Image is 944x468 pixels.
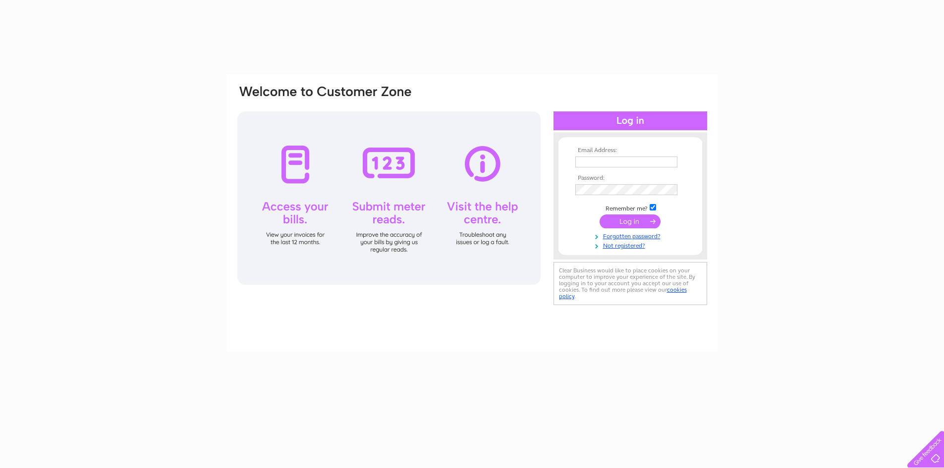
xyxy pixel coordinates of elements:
[573,147,688,154] th: Email Address:
[573,203,688,212] td: Remember me?
[575,231,688,240] a: Forgotten password?
[600,214,661,228] input: Submit
[554,262,707,305] div: Clear Business would like to place cookies on your computer to improve your experience of the sit...
[559,286,687,300] a: cookies policy
[573,175,688,182] th: Password:
[575,240,688,250] a: Not registered?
